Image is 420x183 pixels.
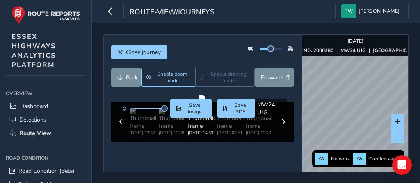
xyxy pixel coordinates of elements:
[6,99,86,113] a: Dashboard
[369,156,402,162] span: Confirm assets
[331,156,350,162] span: Network
[217,108,246,130] img: Thumbnail frame
[159,108,188,130] img: Thumbnail frame
[19,116,46,124] span: Detections
[188,130,217,136] div: [DATE] 14:53
[130,108,159,130] img: Thumbnail frame
[130,130,159,136] div: [DATE] 12:32
[392,155,412,175] div: Open Intercom Messenger
[126,48,161,56] span: Close journey
[341,4,356,18] img: diamond-layout
[170,99,212,118] button: Save
[141,68,195,87] button: Zoom
[261,74,283,81] span: Forward
[154,71,190,84] span: Enable zoom mode
[6,87,86,99] div: Overview
[358,4,399,18] span: [PERSON_NAME]
[188,108,217,130] img: Thumbnail frame
[286,47,333,54] strong: ASSET NO. 2000280
[246,130,275,136] div: [DATE] 12:40
[159,130,188,136] div: [DATE] 12:38
[11,32,56,70] span: ESSEX HIGHWAYS ANALYTICS PLATFORM
[6,164,86,178] a: Road Condition (Beta)
[111,68,142,87] button: Back
[341,4,402,18] button: [PERSON_NAME]
[18,167,74,175] span: Road Condition (Beta)
[347,38,363,44] strong: [DATE]
[19,129,51,137] span: Route View
[130,7,215,18] span: route-view/journeys
[20,102,48,110] span: Dashboard
[246,108,275,130] img: Thumbnail frame
[257,101,275,116] span: MW24 UJG
[6,152,86,164] div: Road Condition
[217,130,246,136] div: [DATE] 09:51
[126,74,138,81] span: Back
[217,99,255,118] button: PDF
[184,102,206,115] span: Save image
[255,68,294,87] button: Forward
[11,6,80,24] img: rr logo
[6,113,86,127] a: Detections
[111,45,167,59] button: Close journey
[340,47,366,54] strong: MW24 UJG
[231,102,249,115] span: Save PDF
[6,127,86,140] a: Route View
